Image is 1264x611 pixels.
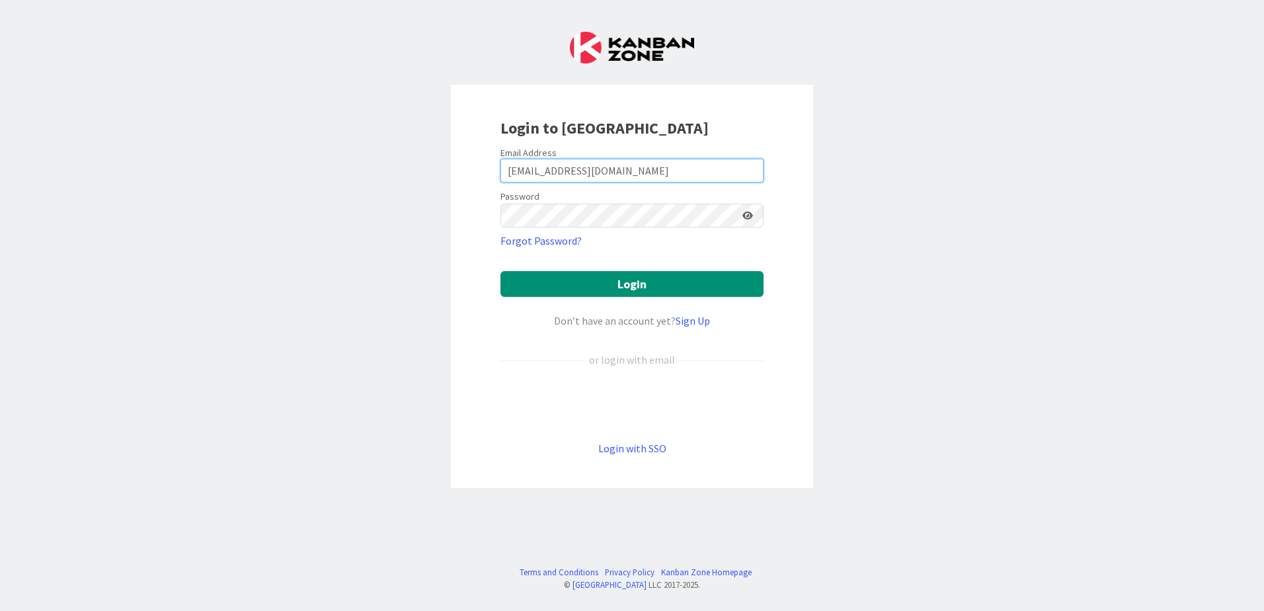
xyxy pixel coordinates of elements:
a: Login with SSO [598,442,666,455]
a: Forgot Password? [500,233,582,249]
a: Privacy Policy [605,566,654,579]
div: Don’t have an account yet? [500,313,764,329]
div: or login with email [586,352,678,368]
a: [GEOGRAPHIC_DATA] [573,579,647,590]
img: Kanban Zone [570,32,694,63]
b: Login to [GEOGRAPHIC_DATA] [500,118,709,138]
a: Kanban Zone Homepage [661,566,752,579]
a: Terms and Conditions [520,566,598,579]
div: © LLC 2017- 2025 . [513,579,752,591]
label: Email Address [500,147,557,159]
button: Login [500,271,764,297]
label: Password [500,190,539,204]
iframe: Sign in with Google Button [494,389,770,419]
a: Sign Up [676,314,710,327]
